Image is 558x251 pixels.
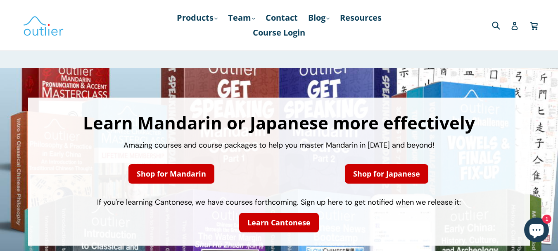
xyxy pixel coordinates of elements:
[97,197,461,207] span: If you're learning Cantonese, we have courses forthcoming. Sign up here to get notified when we r...
[490,17,513,33] input: Search
[123,140,435,150] span: Amazing courses and course packages to help you master Mandarin in [DATE] and beyond!
[239,213,319,232] a: Learn Cantonese
[345,164,428,184] a: Shop for Japanese
[336,10,386,25] a: Resources
[173,10,222,25] a: Products
[249,25,309,40] a: Course Login
[224,10,259,25] a: Team
[128,164,214,184] a: Shop for Mandarin
[261,10,302,25] a: Contact
[23,13,64,37] img: Outlier Linguistics
[304,10,334,25] a: Blog
[36,114,522,131] h1: Learn Mandarin or Japanese more effectively
[522,218,551,244] inbox-online-store-chat: Shopify online store chat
